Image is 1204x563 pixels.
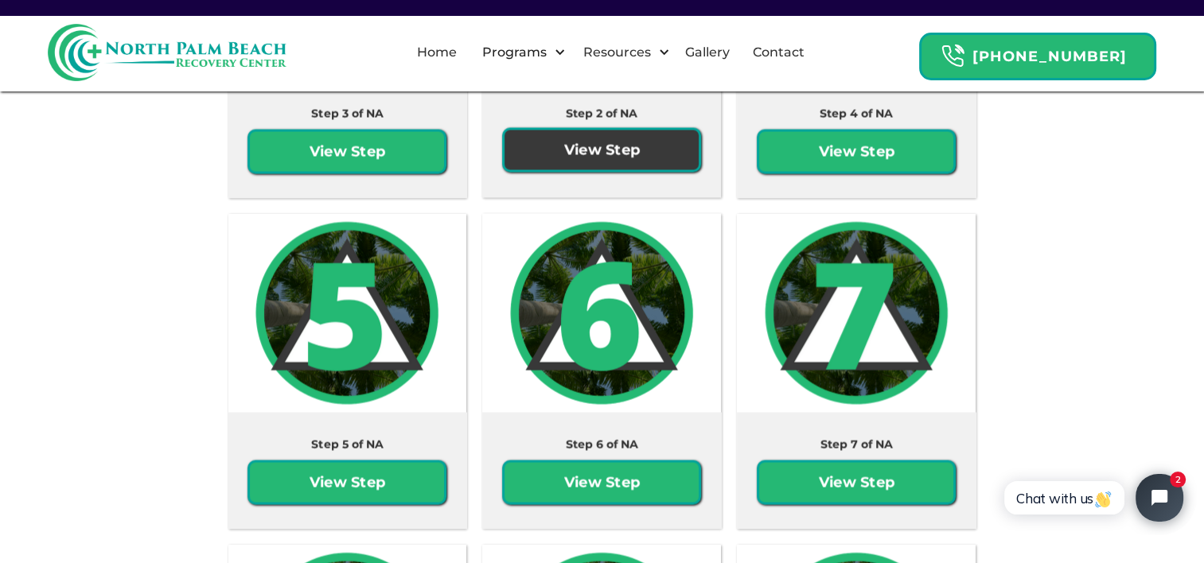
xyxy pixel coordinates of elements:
[311,105,383,121] h5: Step 3 of NA
[757,129,956,173] a: View Step
[579,43,654,62] div: Resources
[569,27,673,78] div: Resources
[919,25,1156,80] a: Header Calendar Icons[PHONE_NUMBER]
[743,27,814,78] a: Contact
[311,436,383,452] h5: Step 5 of NA
[566,105,637,121] h5: Step 2 of NA
[757,460,956,504] a: View Step
[820,436,893,452] h5: Step 7 of NA
[247,129,446,173] a: View Step
[566,436,638,452] h5: Step 6 of NA
[941,44,964,68] img: Header Calendar Icons
[247,460,446,504] a: View Step
[676,27,739,78] a: Gallery
[820,105,893,121] h5: Step 4 of NA
[972,48,1127,65] strong: [PHONE_NUMBER]
[502,460,701,504] a: View Step
[407,27,466,78] a: Home
[987,460,1197,535] iframe: Tidio Chat
[477,43,550,62] div: Programs
[502,127,701,172] a: View Step
[468,27,569,78] div: Programs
